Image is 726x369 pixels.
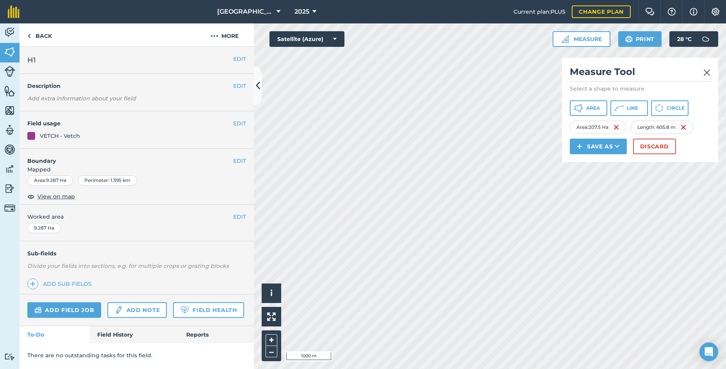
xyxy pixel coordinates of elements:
img: Two speech bubbles overlapping with the left bubble in the forefront [645,8,655,16]
a: Add note [107,302,167,318]
a: Field Health [173,302,244,318]
button: EDIT [233,119,246,128]
img: svg+xml;base64,PHN2ZyB4bWxucz0iaHR0cDovL3d3dy53My5vcmcvMjAwMC9zdmciIHdpZHRoPSIxOCIgaGVpZ2h0PSIyNC... [27,192,34,201]
img: svg+xml;base64,PHN2ZyB4bWxucz0iaHR0cDovL3d3dy53My5vcmcvMjAwMC9zdmciIHdpZHRoPSIxNiIgaGVpZ2h0PSIyNC... [613,123,619,132]
a: To-Do [20,326,89,343]
img: svg+xml;base64,PD94bWwgdmVyc2lvbj0iMS4wIiBlbmNvZGluZz0idXRmLTgiPz4KPCEtLSBHZW5lcmF0b3I6IEFkb2JlIE... [698,31,714,47]
button: – [266,346,277,357]
button: Satellite (Azure) [269,31,344,47]
button: i [262,283,281,303]
button: Discard [633,139,676,154]
button: Save as [570,139,627,154]
button: Line [610,100,648,116]
span: View on map [37,192,75,201]
img: svg+xml;base64,PD94bWwgdmVyc2lvbj0iMS4wIiBlbmNvZGluZz0idXRmLTgiPz4KPCEtLSBHZW5lcmF0b3I6IEFkb2JlIE... [4,163,15,175]
div: Area : 9.287 Ha [27,175,73,185]
a: Add sub-fields [27,278,95,289]
a: Reports [178,326,254,343]
img: svg+xml;base64,PHN2ZyB4bWxucz0iaHR0cDovL3d3dy53My5vcmcvMjAwMC9zdmciIHdpZHRoPSIyMiIgaGVpZ2h0PSIzMC... [703,68,710,77]
h2: Measure Tool [570,66,710,82]
span: Line [627,105,638,111]
h4: Boundary [20,149,233,165]
div: Perimeter : 1.395 km [78,175,137,185]
img: A cog icon [711,8,720,16]
em: Divide your fields into sections, e.g. for multiple crops or grazing blocks [27,262,229,269]
button: + [266,334,277,346]
button: 28 °C [669,31,718,47]
img: svg+xml;base64,PHN2ZyB4bWxucz0iaHR0cDovL3d3dy53My5vcmcvMjAwMC9zdmciIHdpZHRoPSI5IiBoZWlnaHQ9IjI0Ii... [27,31,31,41]
button: View on map [27,192,75,201]
img: svg+xml;base64,PHN2ZyB4bWxucz0iaHR0cDovL3d3dy53My5vcmcvMjAwMC9zdmciIHdpZHRoPSIxNCIgaGVpZ2h0PSIyNC... [30,279,36,289]
span: 28 ° C [677,31,692,47]
a: Field History [89,326,178,343]
img: svg+xml;base64,PHN2ZyB4bWxucz0iaHR0cDovL3d3dy53My5vcmcvMjAwMC9zdmciIHdpZHRoPSIxNCIgaGVpZ2h0PSIyNC... [577,142,582,151]
a: Add field job [27,302,101,318]
p: Select a shape to measure [570,85,710,93]
div: Length : 605.8 m [631,121,693,134]
img: fieldmargin Logo [8,5,20,18]
a: Change plan [572,5,631,18]
div: Open Intercom Messenger [699,342,718,361]
div: VETCH - Vetch [40,132,80,140]
img: svg+xml;base64,PD94bWwgdmVyc2lvbj0iMS4wIiBlbmNvZGluZz0idXRmLTgiPz4KPCEtLSBHZW5lcmF0b3I6IEFkb2JlIE... [4,124,15,136]
button: EDIT [233,82,246,90]
img: svg+xml;base64,PHN2ZyB4bWxucz0iaHR0cDovL3d3dy53My5vcmcvMjAwMC9zdmciIHdpZHRoPSIyMCIgaGVpZ2h0PSIyNC... [210,31,218,41]
img: svg+xml;base64,PHN2ZyB4bWxucz0iaHR0cDovL3d3dy53My5vcmcvMjAwMC9zdmciIHdpZHRoPSIxOSIgaGVpZ2h0PSIyNC... [625,34,633,44]
em: Add extra information about your field [27,95,136,102]
span: Current plan : PLUS [514,7,565,16]
span: i [270,288,273,298]
span: [GEOGRAPHIC_DATA] [217,7,273,16]
button: Area [570,100,607,116]
img: Four arrows, one pointing top left, one top right, one bottom right and the last bottom left [267,312,276,321]
a: Back [20,23,60,46]
h4: Field usage [27,119,233,128]
p: There are no outstanding tasks for this field. [27,351,246,360]
img: svg+xml;base64,PD94bWwgdmVyc2lvbj0iMS4wIiBlbmNvZGluZz0idXRmLTgiPz4KPCEtLSBHZW5lcmF0b3I6IEFkb2JlIE... [114,305,123,315]
img: svg+xml;base64,PHN2ZyB4bWxucz0iaHR0cDovL3d3dy53My5vcmcvMjAwMC9zdmciIHdpZHRoPSIxNyIgaGVpZ2h0PSIxNy... [690,7,697,16]
img: A question mark icon [667,8,676,16]
h4: Description [27,82,246,90]
button: EDIT [233,157,246,165]
img: svg+xml;base64,PHN2ZyB4bWxucz0iaHR0cDovL3d3dy53My5vcmcvMjAwMC9zdmciIHdpZHRoPSI1NiIgaGVpZ2h0PSI2MC... [4,85,15,97]
h4: Sub-fields [20,249,254,258]
div: Area : 207.5 Ha [570,121,626,134]
button: Measure [553,31,610,47]
img: svg+xml;base64,PD94bWwgdmVyc2lvbj0iMS4wIiBlbmNvZGluZz0idXRmLTgiPz4KPCEtLSBHZW5lcmF0b3I6IEFkb2JlIE... [4,353,15,360]
button: More [195,23,254,46]
img: svg+xml;base64,PD94bWwgdmVyc2lvbj0iMS4wIiBlbmNvZGluZz0idXRmLTgiPz4KPCEtLSBHZW5lcmF0b3I6IEFkb2JlIE... [4,203,15,214]
button: Circle [651,100,689,116]
span: 2025 [294,7,309,16]
span: Worked area [27,212,246,221]
img: svg+xml;base64,PHN2ZyB4bWxucz0iaHR0cDovL3d3dy53My5vcmcvMjAwMC9zdmciIHdpZHRoPSI1NiIgaGVpZ2h0PSI2MC... [4,46,15,58]
button: EDIT [233,55,246,63]
span: H1 [27,55,36,66]
img: svg+xml;base64,PD94bWwgdmVyc2lvbj0iMS4wIiBlbmNvZGluZz0idXRmLTgiPz4KPCEtLSBHZW5lcmF0b3I6IEFkb2JlIE... [4,183,15,194]
img: svg+xml;base64,PD94bWwgdmVyc2lvbj0iMS4wIiBlbmNvZGluZz0idXRmLTgiPz4KPCEtLSBHZW5lcmF0b3I6IEFkb2JlIE... [4,27,15,38]
button: EDIT [233,212,246,221]
span: Mapped [20,165,254,174]
span: Area [586,105,600,111]
img: Ruler icon [561,35,569,43]
img: svg+xml;base64,PHN2ZyB4bWxucz0iaHR0cDovL3d3dy53My5vcmcvMjAwMC9zdmciIHdpZHRoPSIxNiIgaGVpZ2h0PSIyNC... [680,123,687,132]
img: svg+xml;base64,PD94bWwgdmVyc2lvbj0iMS4wIiBlbmNvZGluZz0idXRmLTgiPz4KPCEtLSBHZW5lcmF0b3I6IEFkb2JlIE... [34,305,42,315]
img: svg+xml;base64,PD94bWwgdmVyc2lvbj0iMS4wIiBlbmNvZGluZz0idXRmLTgiPz4KPCEtLSBHZW5lcmF0b3I6IEFkb2JlIE... [4,144,15,155]
div: 9.287 Ha [27,223,61,233]
img: svg+xml;base64,PHN2ZyB4bWxucz0iaHR0cDovL3d3dy53My5vcmcvMjAwMC9zdmciIHdpZHRoPSI1NiIgaGVpZ2h0PSI2MC... [4,105,15,116]
button: Print [618,31,662,47]
span: Circle [667,105,685,111]
img: svg+xml;base64,PD94bWwgdmVyc2lvbj0iMS4wIiBlbmNvZGluZz0idXRmLTgiPz4KPCEtLSBHZW5lcmF0b3I6IEFkb2JlIE... [4,66,15,77]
